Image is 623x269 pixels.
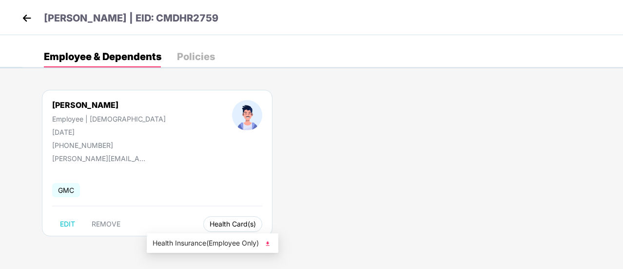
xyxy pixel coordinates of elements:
div: Employee & Dependents [44,52,161,62]
span: Health Insurance(Employee Only) [153,238,273,248]
div: [PERSON_NAME][EMAIL_ADDRESS][PERSON_NAME][DOMAIN_NAME] [52,154,150,163]
img: back [19,11,34,25]
p: [PERSON_NAME] | EID: CMDHR2759 [44,11,218,26]
button: EDIT [52,216,83,232]
button: Health Card(s) [203,216,262,232]
span: EDIT [60,220,75,228]
div: Policies [177,52,215,62]
div: Employee | [DEMOGRAPHIC_DATA] [52,115,166,123]
span: REMOVE [92,220,120,228]
div: [PHONE_NUMBER] [52,141,166,149]
span: Health Card(s) [210,222,256,227]
span: GMC [52,183,80,197]
div: [DATE] [52,128,166,136]
img: svg+xml;base64,PHN2ZyB4bWxucz0iaHR0cDovL3d3dy53My5vcmcvMjAwMC9zdmciIHhtbG5zOnhsaW5rPSJodHRwOi8vd3... [263,239,273,248]
img: profileImage [232,100,262,130]
button: REMOVE [84,216,128,232]
div: [PERSON_NAME] [52,100,166,110]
